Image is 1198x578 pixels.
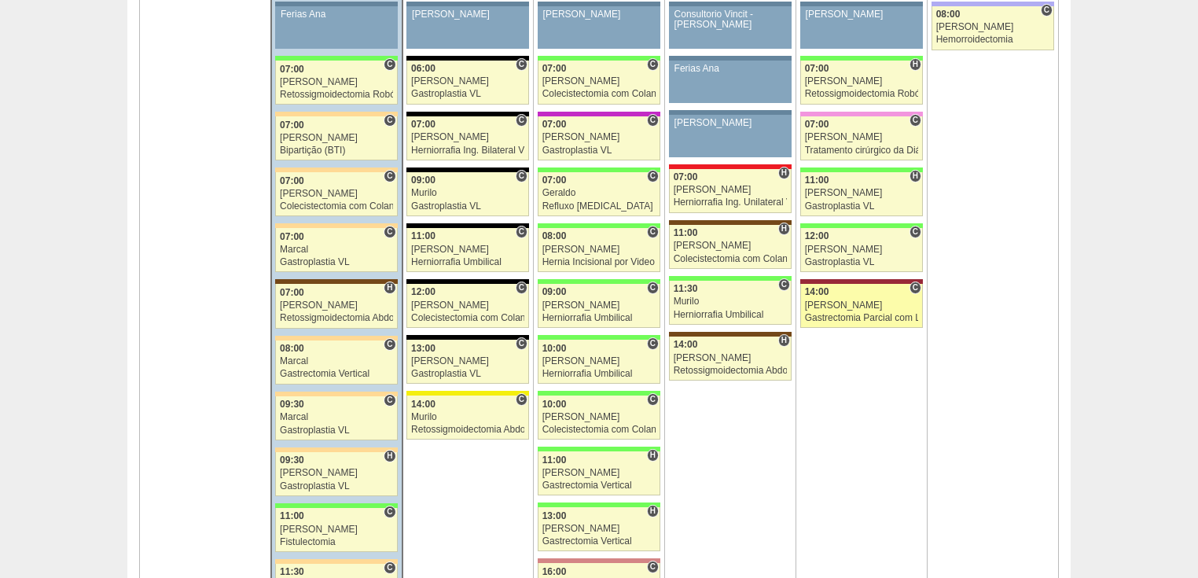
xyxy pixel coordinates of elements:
[516,226,527,238] span: Consultório
[805,145,919,156] div: Tratamento cirúrgico da Diástase do reto abdomem
[647,337,659,350] span: Consultório
[542,468,656,478] div: [PERSON_NAME]
[542,566,567,577] span: 16:00
[411,245,524,255] div: [PERSON_NAME]
[542,425,656,435] div: Colecistectomia com Colangiografia VL
[647,226,659,238] span: Consultório
[800,6,923,49] a: [PERSON_NAME]
[674,64,787,74] div: Ferias Ana
[280,245,393,255] div: Marcal
[542,480,656,491] div: Gastrectomia Vertical
[411,369,524,379] div: Gastroplastia VL
[280,356,393,366] div: Marcal
[674,185,788,195] div: [PERSON_NAME]
[516,58,527,71] span: Consultório
[800,61,923,105] a: H 07:00 [PERSON_NAME] Retossigmoidectomia Robótica
[647,282,659,294] span: Consultório
[674,118,787,128] div: [PERSON_NAME]
[674,353,788,363] div: [PERSON_NAME]
[542,510,567,521] span: 13:00
[674,310,788,320] div: Herniorrafia Umbilical
[800,56,923,61] div: Key: Brasil
[936,35,1050,45] div: Hemorroidectomia
[542,369,656,379] div: Herniorrafia Umbilical
[280,525,393,535] div: [PERSON_NAME]
[280,481,393,491] div: Gastroplastia VL
[542,201,656,212] div: Refluxo [MEDICAL_DATA] esofágico Robótico
[538,112,660,116] div: Key: Maria Braido
[406,340,529,384] a: C 13:00 [PERSON_NAME] Gastroplastia VL
[910,282,921,294] span: Consultório
[280,425,393,436] div: Gastroplastia VL
[280,399,304,410] span: 09:30
[910,170,921,182] span: Hospital
[280,537,393,547] div: Fistulectomia
[275,112,397,116] div: Key: Bartira
[538,172,660,216] a: C 07:00 Geraldo Refluxo [MEDICAL_DATA] esofágico Robótico
[647,393,659,406] span: Consultório
[674,283,698,294] span: 11:30
[805,89,919,99] div: Retossigmoidectomia Robótica
[384,282,395,294] span: Hospital
[669,225,792,269] a: H 11:00 [PERSON_NAME] Colecistectomia com Colangiografia VL
[538,168,660,172] div: Key: Brasil
[538,279,660,284] div: Key: Brasil
[542,343,567,354] span: 10:00
[406,112,529,116] div: Key: Blanc
[932,2,1054,6] div: Key: Christóvão da Gama
[674,339,698,350] span: 14:00
[800,112,923,116] div: Key: Albert Einstein
[538,6,660,49] a: [PERSON_NAME]
[280,189,393,199] div: [PERSON_NAME]
[936,9,961,20] span: 08:00
[647,505,659,517] span: Hospital
[406,284,529,328] a: C 12:00 [PERSON_NAME] Colecistectomia com Colangiografia VL
[936,22,1050,32] div: [PERSON_NAME]
[280,120,304,131] span: 07:00
[805,132,919,142] div: [PERSON_NAME]
[542,399,567,410] span: 10:00
[280,231,304,242] span: 07:00
[806,9,918,20] div: [PERSON_NAME]
[538,61,660,105] a: C 07:00 [PERSON_NAME] Colecistectomia com Colangiografia VL
[542,524,656,534] div: [PERSON_NAME]
[538,503,660,507] div: Key: Brasil
[538,507,660,551] a: H 13:00 [PERSON_NAME] Gastrectomia Vertical
[538,116,660,160] a: C 07:00 [PERSON_NAME] Gastroplastia VL
[800,168,923,172] div: Key: Brasil
[384,226,395,238] span: Consultório
[669,56,792,61] div: Key: Aviso
[411,313,524,323] div: Colecistectomia com Colangiografia VL
[805,63,829,74] span: 07:00
[778,334,790,347] span: Hospital
[538,447,660,451] div: Key: Brasil
[669,6,792,49] a: Consultorio Vincit - [PERSON_NAME]
[384,338,395,351] span: Consultório
[280,369,393,379] div: Gastrectomia Vertical
[805,188,919,198] div: [PERSON_NAME]
[542,300,656,311] div: [PERSON_NAME]
[275,228,397,272] a: C 07:00 Marcal Gastroplastia VL
[647,58,659,71] span: Consultório
[406,228,529,272] a: C 11:00 [PERSON_NAME] Herniorrafia Umbilical
[805,230,829,241] span: 12:00
[805,175,829,186] span: 11:00
[538,228,660,272] a: C 08:00 [PERSON_NAME] Hernia Incisional por Video
[805,313,919,323] div: Gastrectomia Parcial com Linfadenectomia
[280,201,393,212] div: Colecistectomia com Colangiografia VL
[932,6,1054,50] a: C 08:00 [PERSON_NAME] Hemorroidectomia
[674,366,788,376] div: Retossigmoidectomia Abdominal VL
[800,279,923,284] div: Key: Sírio Libanês
[778,167,790,179] span: Hospital
[411,175,435,186] span: 09:00
[412,9,524,20] div: [PERSON_NAME]
[411,356,524,366] div: [PERSON_NAME]
[669,169,792,213] a: H 07:00 [PERSON_NAME] Herniorrafia Ing. Unilateral VL
[538,335,660,340] div: Key: Brasil
[674,254,788,264] div: Colecistectomia com Colangiografia VL
[411,412,524,422] div: Murilo
[275,447,397,452] div: Key: Bartira
[280,145,393,156] div: Bipartição (BTI)
[280,343,304,354] span: 08:00
[275,2,397,6] div: Key: Aviso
